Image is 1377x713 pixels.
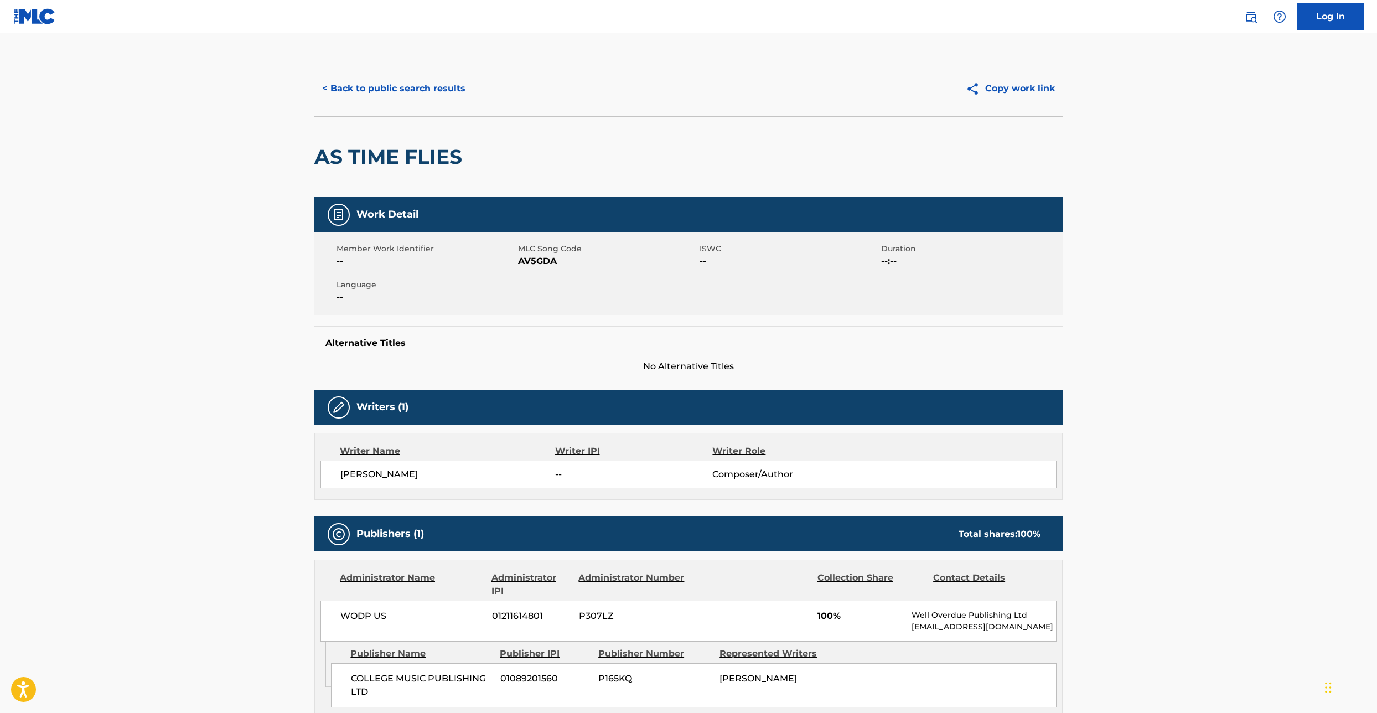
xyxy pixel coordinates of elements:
button: Copy work link [958,75,1063,102]
img: Writers [332,401,345,414]
span: Member Work Identifier [337,243,515,255]
span: MLC Song Code [518,243,697,255]
span: 100 % [1017,529,1040,539]
img: Publishers [332,528,345,541]
iframe: Chat Widget [1322,660,1377,713]
div: Represented Writers [719,647,832,660]
span: 01089201560 [500,672,590,685]
div: Help [1269,6,1291,28]
span: No Alternative Titles [314,360,1063,373]
img: help [1273,10,1286,23]
h5: Alternative Titles [325,338,1052,349]
div: Administrator Number [578,571,686,598]
img: Work Detail [332,208,345,221]
span: WODP US [340,609,484,623]
div: Writer IPI [555,445,713,458]
h5: Publishers (1) [356,528,424,540]
span: -- [337,255,515,268]
img: MLC Logo [13,8,56,24]
span: 01211614801 [492,609,571,623]
h2: AS TIME FLIES [314,144,468,169]
img: search [1244,10,1257,23]
span: --:-- [881,255,1060,268]
span: AV5GDA [518,255,697,268]
span: [PERSON_NAME] [340,468,555,481]
a: Public Search [1240,6,1262,28]
div: Drag [1325,671,1332,704]
div: Administrator Name [340,571,483,598]
img: Copy work link [966,82,985,96]
div: Publisher IPI [500,647,590,660]
div: Collection Share [817,571,925,598]
span: Composer/Author [712,468,856,481]
div: Contact Details [933,571,1040,598]
span: 100% [817,609,903,623]
span: -- [337,291,515,304]
p: [EMAIL_ADDRESS][DOMAIN_NAME] [912,621,1056,633]
h5: Writers (1) [356,401,408,414]
button: < Back to public search results [314,75,473,102]
span: P307LZ [579,609,686,623]
span: COLLEGE MUSIC PUBLISHING LTD [351,672,492,699]
a: Log In [1297,3,1364,30]
h5: Work Detail [356,208,418,221]
div: Writer Role [712,445,856,458]
span: Duration [881,243,1060,255]
div: Publisher Number [598,647,711,660]
span: [PERSON_NAME] [719,673,797,684]
div: Administrator IPI [491,571,570,598]
div: Publisher Name [350,647,491,660]
div: Writer Name [340,445,555,458]
span: P165KQ [598,672,711,685]
span: Language [337,279,515,291]
span: -- [555,468,712,481]
span: -- [700,255,878,268]
p: Well Overdue Publishing Ltd [912,609,1056,621]
span: ISWC [700,243,878,255]
div: Total shares: [959,528,1040,541]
